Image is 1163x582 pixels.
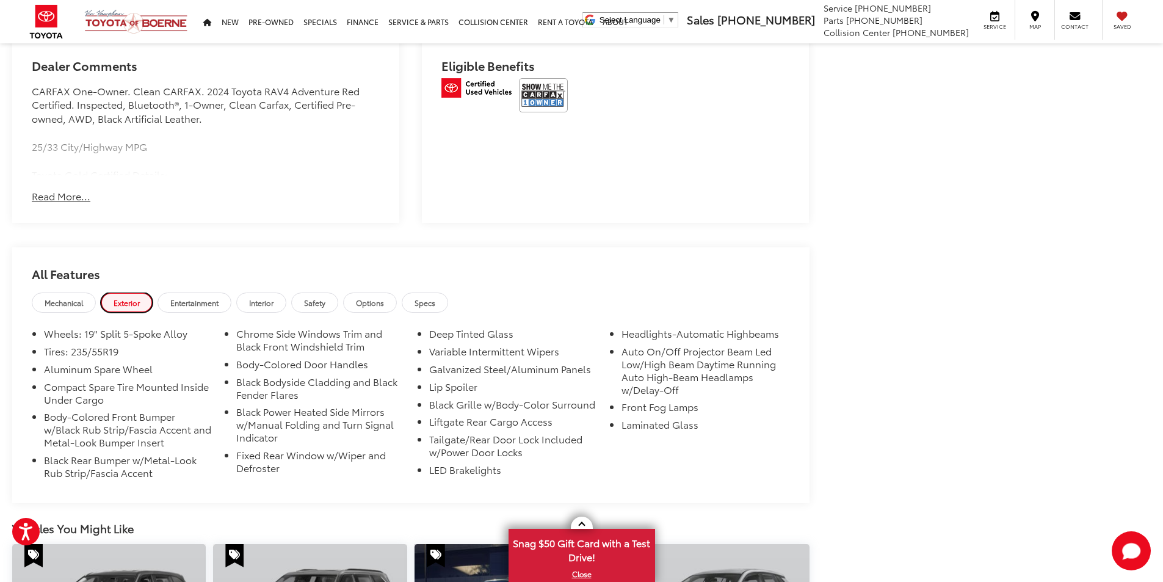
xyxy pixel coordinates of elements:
li: Tires: 235/55R19 [44,345,212,363]
span: Options [356,297,384,308]
span: Service [981,23,1009,31]
svg: Start Chat [1112,531,1151,570]
li: Lip Spoiler [429,380,597,398]
span: Interior [249,297,274,308]
img: CarFax One Owner [519,78,568,112]
span: Mechanical [45,297,83,308]
div: CARFAX One-Owner. Clean CARFAX. 2024 Toyota RAV4 Adventure Red Certified. Inspected, Bluetooth®, ... [32,84,380,176]
span: [PHONE_NUMBER] [855,2,931,14]
li: Headlights-Automatic Highbeams [621,327,789,345]
span: Collision Center [824,26,890,38]
li: Wheels: 19" Split 5-Spoke Alloy [44,327,212,345]
li: Deep Tinted Glass [429,327,597,345]
li: Aluminum Spare Wheel [44,363,212,380]
li: Chrome Side Windows Trim and Black Front Windshield Trim [236,327,404,358]
button: Toggle Chat Window [1112,531,1151,570]
span: ▼ [667,15,675,24]
button: Read More... [32,189,90,203]
li: Fixed Rear Window w/Wiper and Defroster [236,449,404,479]
li: Body-Colored Front Bumper w/Black Rub Strip/Fascia Accent and Metal-Look Bumper Insert [44,410,212,453]
li: Black Power Heated Side Mirrors w/Manual Folding and Turn Signal Indicator [236,406,404,448]
li: Compact Spare Tire Mounted Inside Under Cargo [44,380,212,411]
span: Parts [824,14,844,26]
span: [PHONE_NUMBER] [717,12,815,27]
span: Specs [415,297,435,308]
li: Liftgate Rear Cargo Access [429,415,597,433]
span: ​ [664,15,664,24]
h2: Eligible Benefits [441,59,789,78]
span: Contact [1061,23,1089,31]
span: Special [225,544,244,567]
h2: Dealer Comments [32,59,380,84]
span: Safety [304,297,325,308]
li: Black Grille w/Body-Color Surround [429,398,597,416]
li: Tailgate/Rear Door Lock Included w/Power Door Locks [429,433,597,464]
a: Select Language​ [600,15,675,24]
span: Snag $50 Gift Card with a Test Drive! [510,530,654,567]
span: Map [1021,23,1048,31]
li: LED Brakelights [429,464,597,481]
span: [PHONE_NUMBER] [893,26,969,38]
img: Toyota Certified Used Vehicles [441,78,512,98]
span: Service [824,2,852,14]
h2: All Features [12,247,810,293]
span: Sales [687,12,714,27]
li: Auto On/Off Projector Beam Led Low/High Beam Daytime Running Auto High-Beam Headlamps w/Delay-Off [621,345,789,401]
li: Black Bodyside Cladding and Black Fender Flares [236,376,404,406]
span: Select Language [600,15,661,24]
span: Saved [1109,23,1136,31]
span: Special [427,544,445,567]
img: Vic Vaughan Toyota of Boerne [84,9,188,34]
span: Special [24,544,43,567]
div: Vehicles You Might Like [12,522,810,536]
span: [PHONE_NUMBER] [846,14,922,26]
span: Entertainment [170,297,219,308]
li: Front Fog Lamps [621,401,789,418]
li: Black Rear Bumper w/Metal-Look Rub Strip/Fascia Accent [44,454,212,484]
li: Body-Colored Door Handles [236,358,404,376]
li: Laminated Glass [621,418,789,436]
li: Galvanized Steel/Aluminum Panels [429,363,597,380]
li: Variable Intermittent Wipers [429,345,597,363]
